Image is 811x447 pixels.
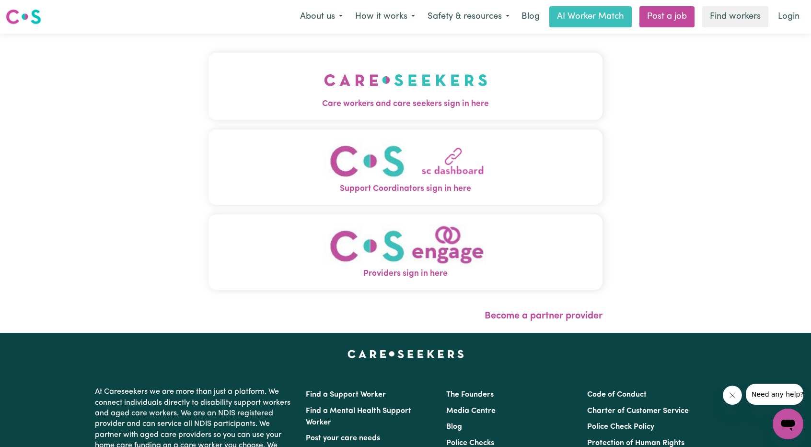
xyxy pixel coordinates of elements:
[421,7,516,27] button: Safety & resources
[209,268,602,280] span: Providers sign in here
[702,6,768,27] a: Find workers
[639,6,695,27] a: Post a job
[349,7,421,27] button: How it works
[6,8,41,25] img: Careseekers logo
[587,407,689,415] a: Charter of Customer Service
[6,7,58,14] span: Need any help?
[446,423,462,431] a: Blog
[772,6,805,27] a: Login
[587,439,684,447] a: Protection of Human Rights
[746,384,803,405] iframe: Message from company
[209,183,602,195] span: Support Coordinators sign in here
[209,98,602,110] span: Care workers and care seekers sign in here
[209,53,602,120] button: Care workers and care seekers sign in here
[209,214,602,290] button: Providers sign in here
[306,407,411,426] a: Find a Mental Health Support Worker
[294,7,349,27] button: About us
[446,439,494,447] a: Police Checks
[348,350,464,358] a: Careseekers home page
[446,407,496,415] a: Media Centre
[306,391,386,399] a: Find a Support Worker
[773,409,803,439] iframe: Button to launch messaging window
[587,391,647,399] a: Code of Conduct
[516,6,545,27] a: Blog
[587,423,654,431] a: Police Check Policy
[209,129,602,205] button: Support Coordinators sign in here
[6,6,41,28] a: Careseekers logo
[723,386,742,405] iframe: Close message
[446,391,494,399] a: The Founders
[549,6,632,27] a: AI Worker Match
[485,311,602,321] a: Become a partner provider
[306,435,380,442] a: Post your care needs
